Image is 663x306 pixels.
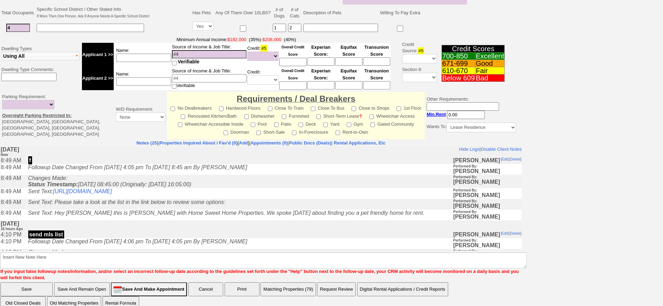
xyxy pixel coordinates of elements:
b: [PERSON_NAME] [453,27,500,39]
p: f [28,10,32,18]
input: Yard [323,123,328,127]
input: #4 [172,74,247,83]
a: Edit [502,11,507,15]
font: If you input false followup notes/information, and/or select an incorrect follow-up date accordin... [0,269,519,280]
nobr: Wants To: [427,124,516,129]
b: Performed By: [453,92,477,96]
label: No Dealbreakers [171,103,212,111]
td: Any Of Them Over 10LBS? [214,5,272,21]
a: Add [239,140,248,146]
input: Short-Term Lease? [316,115,321,119]
td: # of Cats [287,5,302,21]
input: Renovated Kitchen/Bath [181,115,185,119]
b: ? [359,113,362,119]
button: Using All [1,52,80,60]
a: Appointments (0) [250,140,288,146]
font: $182,000 [227,37,246,42]
td: 610-670 [442,67,475,74]
p: send mls list [28,84,64,92]
input: Rent-to-Own [336,131,340,135]
b: Min. [427,112,446,117]
input: Save [0,282,53,296]
td: Has Pets [191,5,214,21]
td: Total Occupants [0,5,36,21]
td: Dwelling Types Dwelling Type Comments: [0,36,81,91]
input: Ask Customer: Do You Know Your Overall Credit Score [279,81,307,90]
b: Performed By: [453,64,477,68]
input: Ask Customer: Do You Know Your Equifax Credit Score [335,57,362,66]
i: Followup Date Changed From [DATE] 4:05 pm To [DATE] 8:45 am By [PERSON_NAME] [28,18,247,24]
font: Experian Score: [311,45,330,57]
label: Gated Community [370,119,414,127]
td: Source of Income & Job Title: [172,43,247,66]
input: Close To Bus [311,107,315,111]
td: Bad [475,74,505,82]
td: Credit Source: Section 8: [392,36,438,91]
i: Followup Date Changed From [DATE] 4:06 pm To [DATE] 4:05 pm By [PERSON_NAME] [28,92,247,98]
input: Close To Train [268,107,272,111]
input: 1st Floor [397,107,401,111]
input: Gated Community [370,123,375,127]
td: Below 609 [442,74,475,82]
input: Patio [274,123,279,127]
td: Excellent [475,53,505,60]
input: Ask Customer: Do You Know Your Transunion Credit Score [363,57,390,66]
nobr: Rental Applications, Etc [334,140,385,146]
b: Performed By: [453,53,477,57]
td: Applicant 1 >> [82,43,114,66]
i: Changes Made: [DATE] 08:45:00 (Originally: [DATE] 16:05:00) [28,29,191,41]
i: Changes Made: [DATE] 16:05:00 (Originally: [DATE] 16:06:50) [EMAIL_ADDRESS][DOMAIN_NAME] (Origina... [28,103,445,241]
a: Edit [502,85,507,89]
td: Other Requirements: [425,92,518,139]
b: [DATE] [0,0,19,11]
label: Doorman [224,127,249,135]
font: (35%) [249,37,261,42]
input: Deck [299,123,303,127]
input: Save And Make Appointment [111,282,187,296]
input: Ask Customer: Do You Know Your Overall Credit Score [279,58,307,66]
label: Pool [251,119,267,127]
font: Overall Credit Score [281,45,304,56]
input: No Dealbreakers [171,107,175,111]
a: Delete [510,11,520,15]
td: 700-850 [442,53,475,60]
label: Wheelchair Access [369,111,415,119]
td: Credit: [247,43,279,66]
font: [ ] [509,85,521,89]
b: [PERSON_NAME] [453,16,500,28]
input: Wheelchair Access [369,115,374,119]
input: Gym [347,123,351,127]
label: Dishwasher [244,111,275,119]
input: #4 [172,50,247,58]
input: Wheelchair Accessible Inside [178,123,182,127]
i: Sent Text: Please take a look at the list in the link below to review some options: [28,53,225,59]
td: Credit: [247,66,279,90]
td: Specific School District / Other Stated Info [36,5,150,21]
a: Rental Applications, Etc [332,140,385,146]
span: #5 [261,45,267,52]
label: In-Foreclosure [292,127,328,135]
button: Digital Rental Applications / Credit Reports [357,282,448,296]
b: [PERSON_NAME] [453,40,500,52]
label: Short-Term Lease [316,111,362,119]
a: Properties Inquired About / Fav'd (0) [159,140,238,146]
label: Gym [347,119,363,127]
a: Notes (25) [136,140,158,146]
b: Performed By: [453,29,477,33]
span: - [82,37,391,43]
input: #2 [6,24,30,32]
font: Requirements / Deal Breakers [237,94,355,103]
u: Overnight Parking Restricted In: [2,113,71,118]
input: Furnished [282,115,286,119]
td: 671-699 [442,60,475,67]
font: Equifax Score [340,68,357,80]
a: Public Docs (Deals) [289,140,331,146]
font: [ ] [500,11,508,15]
td: Fair [475,67,505,74]
td: Parking Requirement: [GEOGRAPHIC_DATA], [GEOGRAPHIC_DATA], [GEOGRAPHIC_DATA], [GEOGRAPHIC_DATA], ... [0,92,114,139]
label: Deck [299,119,316,127]
span: Rent [436,112,446,117]
td: W/D Requirement: [114,92,167,139]
a: [URL][DOMAIN_NAME] [53,42,112,48]
input: Doorman [224,131,228,135]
